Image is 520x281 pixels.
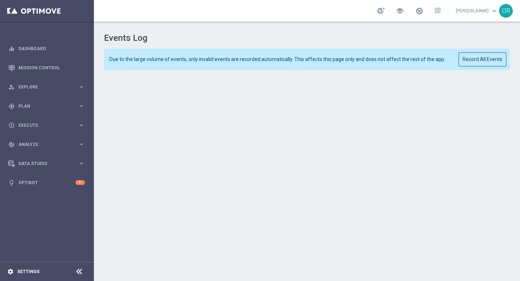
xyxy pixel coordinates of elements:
button: play_circle_outline Execute keyboard_arrow_right [8,122,85,128]
span: Data Studio [18,161,78,166]
div: Plan [8,103,78,109]
i: person_search [8,84,15,90]
span: Due to the large volume of events, only invalid events are recorded automatically. This affects t... [109,56,450,62]
h1: Events Log [104,33,510,43]
a: Settings [17,269,39,274]
i: track_changes [8,141,15,148]
a: Mission Control [18,58,85,77]
span: Execute [18,123,78,127]
a: [PERSON_NAME]keyboard_arrow_down [455,5,499,16]
button: person_search Explore keyboard_arrow_right [8,84,85,90]
a: Optibot [18,173,75,192]
span: Analyze [18,142,78,147]
i: keyboard_arrow_right [78,83,85,90]
i: play_circle_outline [8,122,15,129]
button: Mission Control [8,65,85,71]
div: OR [499,4,513,18]
div: Dashboard [8,39,85,58]
button: track_changes Analyze keyboard_arrow_right [8,142,85,147]
div: Analyze [8,141,78,148]
div: Optibot [8,173,85,192]
button: lightbulb Optibot 1 [8,180,85,186]
i: keyboard_arrow_right [78,122,85,129]
button: Data Studio keyboard_arrow_right [8,161,85,167]
i: keyboard_arrow_right [78,160,85,167]
span: keyboard_arrow_down [490,7,498,15]
button: equalizer Dashboard [8,46,85,52]
button: gps_fixed Plan keyboard_arrow_right [8,103,85,109]
i: lightbulb [8,180,15,186]
i: equalizer [8,46,15,52]
i: gps_fixed [8,103,15,109]
span: school [396,7,404,15]
div: Explore [8,84,78,90]
i: keyboard_arrow_right [78,141,85,148]
div: Data Studio [8,160,78,167]
i: settings [7,268,14,275]
div: 1 [75,180,85,185]
button: Record All Events [459,52,506,66]
div: Execute [8,122,78,129]
a: Dashboard [18,39,85,58]
span: Plan [18,104,78,108]
i: keyboard_arrow_right [78,103,85,109]
div: Mission Control [8,58,85,77]
span: Explore [18,85,78,89]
